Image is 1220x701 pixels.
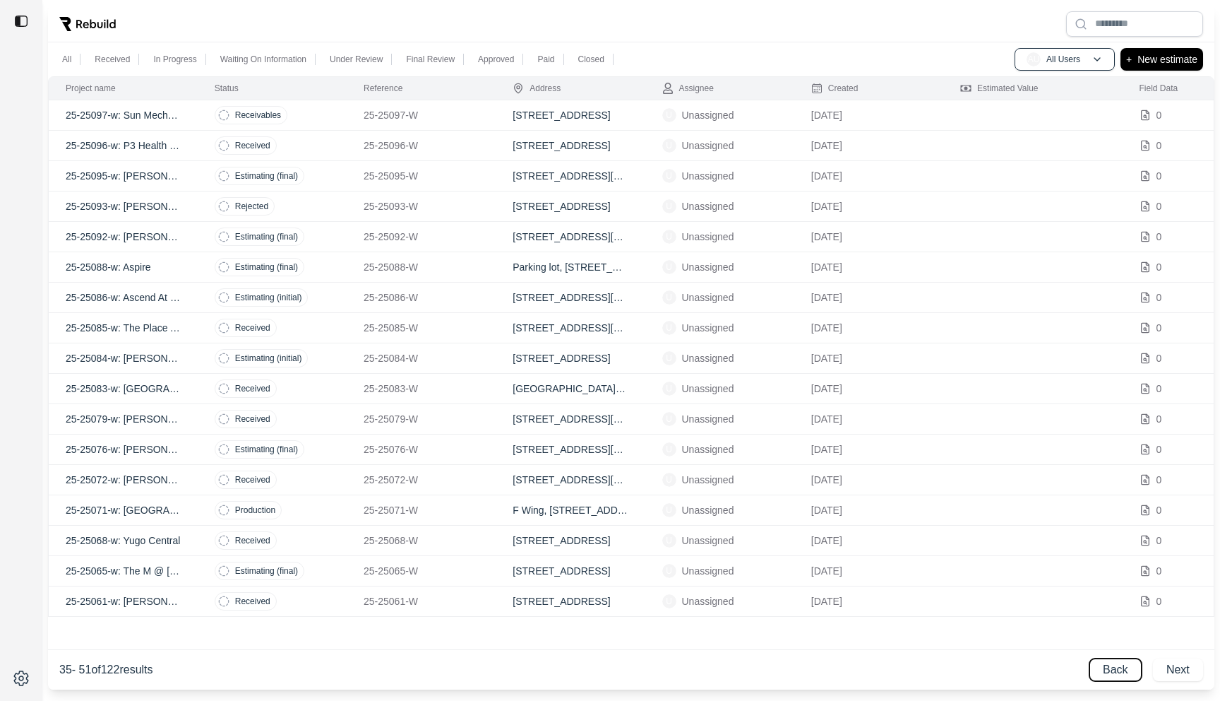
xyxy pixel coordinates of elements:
p: Unassigned [682,169,734,183]
p: 0 [1156,321,1162,335]
p: [DATE] [811,382,926,396]
td: [STREET_ADDRESS][PERSON_NAME] [496,283,645,313]
div: Field Data [1140,83,1178,94]
p: 25-25096-w: P3 Health Partners [66,139,181,153]
td: [STREET_ADDRESS] [496,131,645,161]
td: [STREET_ADDRESS] [496,192,645,222]
p: Received [235,140,270,151]
p: 0 [1156,290,1162,305]
p: 25-25072-w: [PERSON_NAME] And [PERSON_NAME] [66,473,181,487]
p: Approved [478,54,514,65]
p: Unassigned [682,564,734,578]
p: 25-25095-w: [PERSON_NAME] [66,169,181,183]
span: AU [1027,52,1041,66]
p: [DATE] [811,503,926,517]
p: Received [235,413,270,425]
p: Received [95,54,130,65]
p: Estimating (final) [235,261,298,273]
td: F Wing, [STREET_ADDRESS][PERSON_NAME] [496,495,645,526]
p: Receivables [235,110,281,121]
div: Created [811,83,859,94]
span: U [662,534,676,548]
p: Unassigned [682,473,734,487]
p: Unassigned [682,534,734,548]
p: 25-25072-W [364,473,479,487]
p: 25-25071-W [364,503,479,517]
p: 25-25065-W [364,564,479,578]
span: U [662,412,676,426]
p: Unassigned [682,503,734,517]
p: 35 - 51 of 122 results [59,661,153,678]
p: 25-25076-W [364,442,479,456]
p: [DATE] [811,594,926,608]
p: 25-25084-W [364,351,479,365]
p: [DATE] [811,564,926,578]
p: 0 [1156,534,1162,548]
p: Received [235,322,270,334]
p: 25-25083-W [364,382,479,396]
p: [DATE] [811,473,926,487]
p: 25-25068-w: Yugo Central [66,534,181,548]
p: Received [235,383,270,394]
p: Paid [537,54,554,65]
div: Reference [364,83,402,94]
p: + [1126,51,1132,68]
td: [STREET_ADDRESS][PERSON_NAME] [496,465,645,495]
p: 0 [1156,503,1162,517]
p: 25-25085-W [364,321,479,335]
p: [DATE] [811,169,926,183]
span: U [662,260,676,274]
td: [STREET_ADDRESS] [496,526,645,556]
td: Parking lot, [STREET_ADDRESS][PERSON_NAME] [496,252,645,283]
div: Project name [66,83,116,94]
p: 25-25065-w: The M @ [GEOGRAPHIC_DATA] [66,564,181,578]
p: 25-25088-w: Aspire [66,260,181,274]
p: 0 [1156,382,1162,396]
p: 0 [1156,108,1162,122]
button: +New estimate [1120,48,1203,71]
button: Next [1153,659,1203,681]
p: 0 [1156,199,1162,213]
td: [STREET_ADDRESS] [496,343,645,374]
p: New estimate [1137,51,1197,68]
p: 25-25097-W [364,108,479,122]
p: [DATE] [811,108,926,122]
span: U [662,503,676,517]
p: 25-25095-W [364,169,479,183]
button: AUAll Users [1015,48,1115,71]
p: 25-25071-w: [GEOGRAPHIC_DATA] [66,503,181,517]
p: 25-25084-w: [PERSON_NAME] [66,351,181,365]
p: 0 [1156,442,1162,456]
p: Unassigned [682,594,734,608]
span: U [662,564,676,578]
p: [DATE] [811,139,926,153]
p: Estimating (final) [235,444,298,455]
p: Received [235,535,270,546]
p: Unassigned [682,351,734,365]
p: 25-25092-w: [PERSON_NAME][GEOGRAPHIC_DATA] [66,230,181,244]
span: U [662,321,676,335]
p: 25-25092-W [364,230,479,244]
p: Received [235,596,270,607]
p: Estimating (final) [235,565,298,577]
p: Unassigned [682,290,734,305]
p: Estimating (initial) [235,292,302,303]
span: U [662,290,676,305]
p: Unassigned [682,108,734,122]
p: 0 [1156,260,1162,274]
p: All [62,54,71,65]
td: [STREET_ADDRESS][PERSON_NAME] [496,435,645,465]
img: toggle sidebar [14,14,28,28]
p: 25-25088-W [364,260,479,274]
span: U [662,382,676,396]
p: 0 [1156,564,1162,578]
span: U [662,108,676,122]
p: Closed [578,54,604,65]
p: 25-25097-w: Sun Mechanical [66,108,181,122]
img: Rebuild [59,17,116,31]
p: Unassigned [682,139,734,153]
p: Received [235,474,270,485]
div: Estimated Value [960,83,1039,94]
div: Assignee [662,83,714,94]
p: 25-25093-w: [PERSON_NAME] [66,199,181,213]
